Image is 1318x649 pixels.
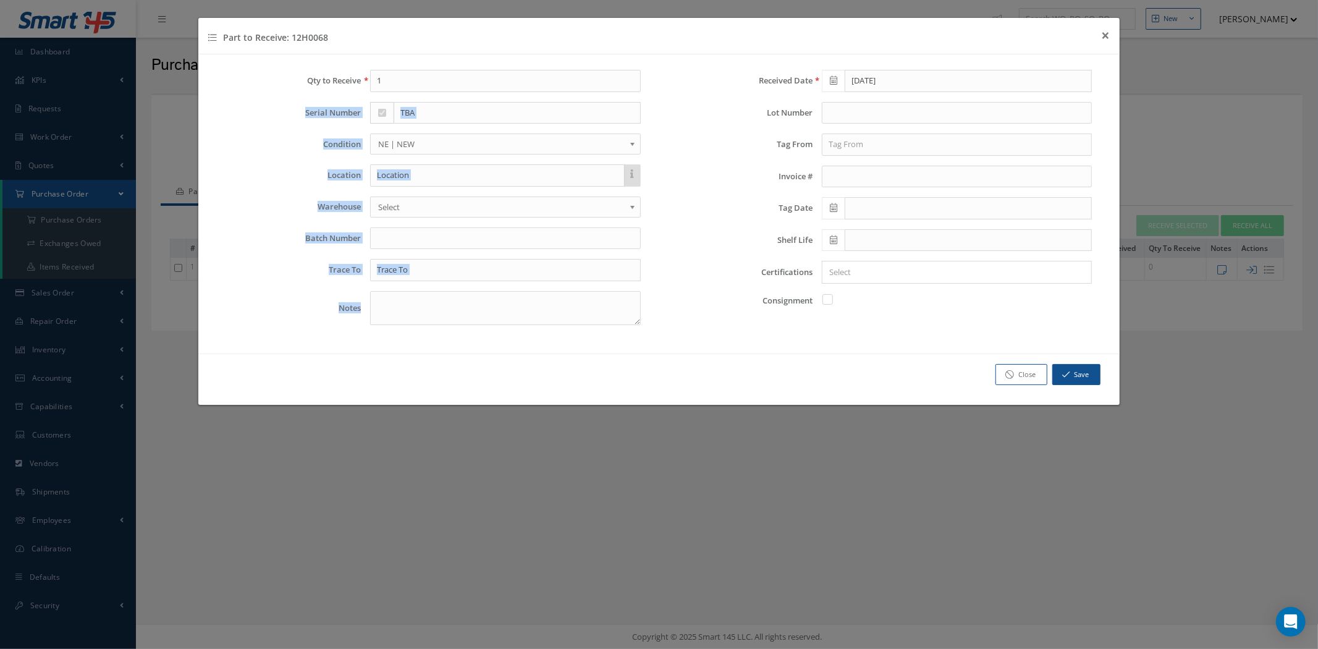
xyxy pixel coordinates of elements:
input: Tag From [822,134,1092,156]
span: NE | NEW [378,137,624,151]
span: Select [378,200,624,214]
h4: Part to Receive: 12H0068 [208,31,328,44]
label: Invoice # [669,172,813,181]
label: Lot Number [669,108,813,117]
label: Received Date [669,76,813,85]
label: Location [217,171,361,180]
label: Tag From [669,140,813,149]
label: Tag Date [669,203,813,213]
label: Shelf Life [669,235,813,245]
a: Close [995,364,1047,386]
label: Trace To [217,265,361,274]
label: Qty to Receive [217,76,361,85]
label: Consignment [669,296,813,305]
button: Save [1052,364,1100,386]
label: Certifications [669,268,813,277]
label: Warehouse [217,202,361,211]
span: × [1101,25,1110,45]
input: Location [370,164,624,187]
div: Open Intercom Messenger [1276,607,1306,637]
input: Search for option [824,266,1084,279]
label: Serial Number [217,108,361,117]
input: Trace To [370,259,640,281]
label: Condition [217,140,361,149]
label: Batch Number [217,234,361,243]
label: Notes [217,303,361,313]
